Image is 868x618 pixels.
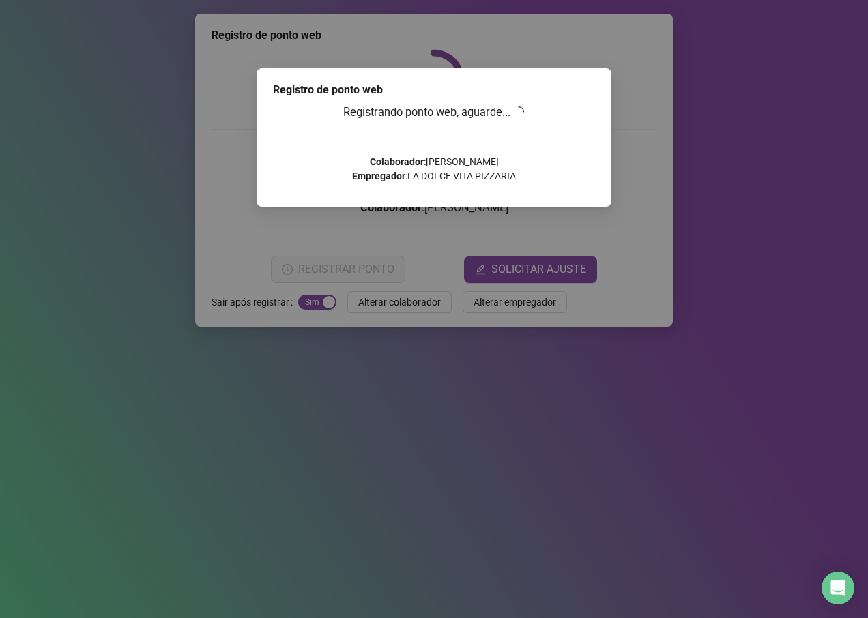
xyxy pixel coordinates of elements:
[512,106,525,118] span: loading
[273,155,595,183] p: : [PERSON_NAME] : LA DOLCE VITA PIZZARIA
[822,572,854,604] div: Open Intercom Messenger
[273,104,595,121] h3: Registrando ponto web, aguarde...
[352,171,405,181] strong: Empregador
[273,82,595,98] div: Registro de ponto web
[370,156,424,167] strong: Colaborador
